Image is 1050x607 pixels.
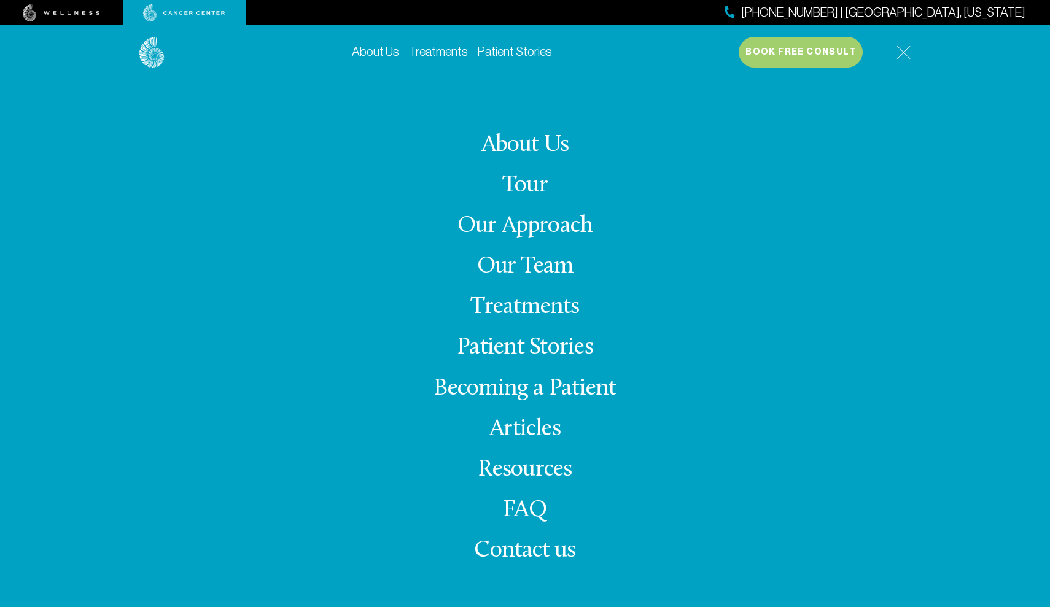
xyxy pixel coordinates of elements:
a: Tour [502,174,548,198]
a: Articles [489,417,561,441]
a: About Us [481,133,569,157]
a: Treatments [409,45,468,58]
span: [PHONE_NUMBER] | [GEOGRAPHIC_DATA], [US_STATE] [741,4,1025,21]
img: wellness [23,4,100,21]
a: Our Approach [457,214,593,238]
a: Patient Stories [478,45,552,58]
a: Resources [478,458,572,482]
span: Contact us [474,539,575,563]
a: About Us [352,45,399,58]
a: Treatments [470,295,579,319]
img: icon-hamburger [896,45,911,60]
a: Becoming a Patient [434,377,616,401]
img: cancer center [143,4,225,21]
img: logo [139,37,165,68]
a: [PHONE_NUMBER] | [GEOGRAPHIC_DATA], [US_STATE] [725,4,1025,21]
button: Book Free Consult [739,37,863,68]
a: FAQ [503,498,547,522]
a: Patient Stories [457,336,593,360]
a: Our Team [477,255,574,279]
